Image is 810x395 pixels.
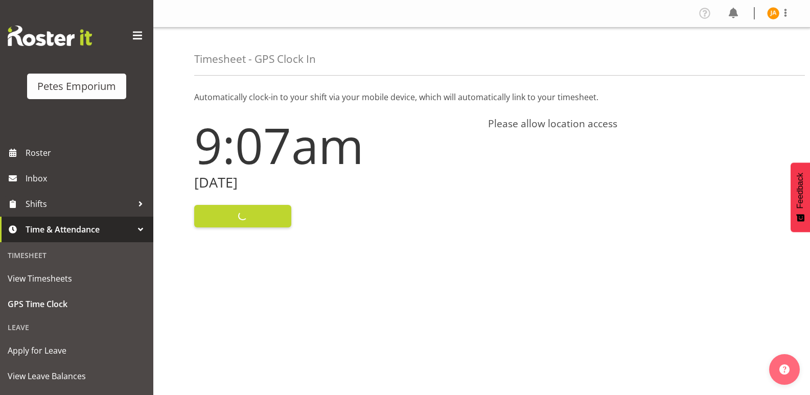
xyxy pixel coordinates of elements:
[3,291,151,317] a: GPS Time Clock
[3,363,151,389] a: View Leave Balances
[796,173,805,208] span: Feedback
[26,196,133,212] span: Shifts
[8,296,146,312] span: GPS Time Clock
[779,364,790,375] img: help-xxl-2.png
[767,7,779,19] img: jeseryl-armstrong10788.jpg
[3,317,151,338] div: Leave
[8,271,146,286] span: View Timesheets
[194,91,769,103] p: Automatically clock-in to your shift via your mobile device, which will automatically link to you...
[8,368,146,384] span: View Leave Balances
[26,145,148,160] span: Roster
[194,175,476,191] h2: [DATE]
[26,222,133,237] span: Time & Attendance
[37,79,116,94] div: Petes Emporium
[3,245,151,266] div: Timesheet
[194,53,316,65] h4: Timesheet - GPS Clock In
[26,171,148,186] span: Inbox
[3,338,151,363] a: Apply for Leave
[8,26,92,46] img: Rosterit website logo
[3,266,151,291] a: View Timesheets
[488,118,770,130] h4: Please allow location access
[8,343,146,358] span: Apply for Leave
[194,118,476,173] h1: 9:07am
[791,162,810,232] button: Feedback - Show survey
